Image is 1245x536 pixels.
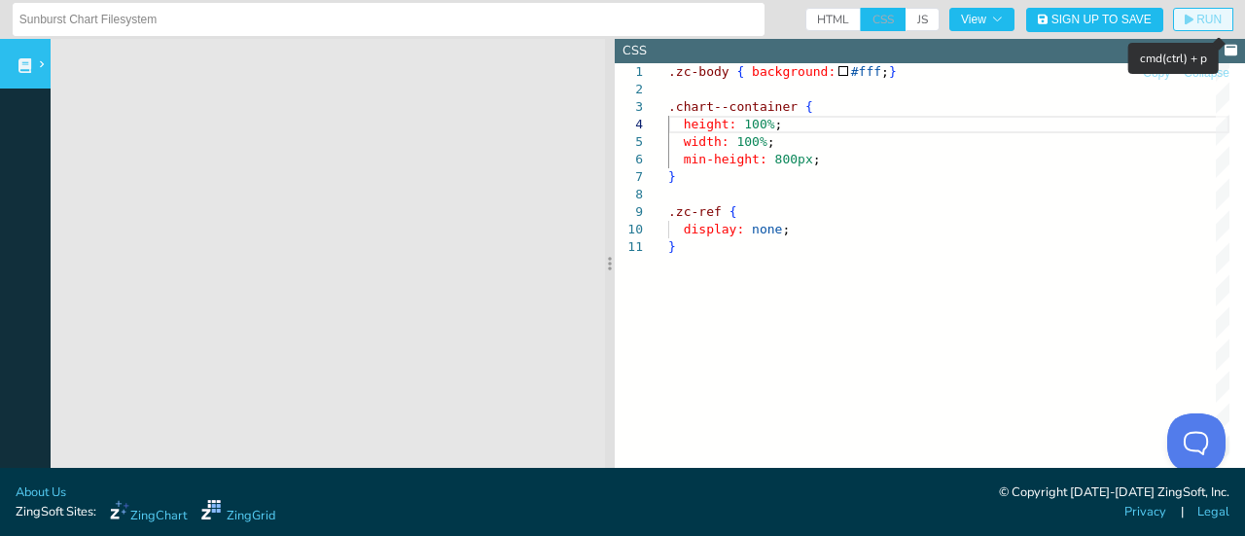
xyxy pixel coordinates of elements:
button: View [949,8,1014,31]
span: ZingSoft Sites: [16,503,96,521]
span: Copy [1143,67,1170,79]
div: 6 [615,151,643,168]
span: 100% [736,134,766,149]
span: ; [775,117,783,131]
a: Legal [1197,503,1229,521]
button: RUN [1173,8,1233,31]
div: © Copyright [DATE]-[DATE] ZingSoft, Inc. [999,483,1229,503]
span: ; [881,64,889,79]
span: JS [906,8,940,31]
span: { [729,204,737,219]
span: cmd(ctrl) + p [1140,51,1207,66]
div: checkbox-group [805,8,940,31]
span: none [752,222,782,236]
span: .zc-ref [668,204,722,219]
div: CSS [622,42,647,60]
div: 4 [615,116,643,133]
span: ; [813,152,821,166]
span: .zc-body [668,64,729,79]
span: | [1181,503,1184,521]
span: 100% [744,117,774,131]
span: #fff [851,64,881,79]
span: RUN [1196,14,1222,25]
span: CSS [861,8,906,31]
span: ; [767,134,775,149]
span: ; [782,222,790,236]
button: Sign Up to Save [1026,8,1163,32]
div: 5 [615,133,643,151]
span: } [668,169,676,184]
a: ZingGrid [201,500,275,525]
iframe: Toggle Customer Support [1167,413,1226,472]
a: ZingChart [110,500,187,525]
div: 7 [615,168,643,186]
span: height: [684,117,737,131]
span: { [805,99,813,114]
span: background: [752,64,836,79]
span: 800px [775,152,813,166]
span: width: [684,134,729,149]
span: { [736,64,744,79]
span: .chart--container [668,99,798,114]
div: 3 [615,98,643,116]
a: Privacy [1124,503,1166,521]
div: 1 [615,63,643,81]
a: About Us [16,483,66,502]
span: Collapse [1184,67,1229,79]
div: 2 [615,81,643,98]
span: } [668,239,676,254]
span: HTML [805,8,861,31]
div: 11 [615,238,643,256]
div: 9 [615,203,643,221]
div: 10 [615,221,643,238]
span: View [961,14,1003,25]
span: Sign Up to Save [1051,14,1152,25]
span: min-height: [684,152,767,166]
span: } [889,64,897,79]
input: Untitled Demo [19,4,758,35]
div: 8 [615,186,643,203]
span: display: [684,222,745,236]
iframe: Your browser does not support iframes. [51,39,605,487]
